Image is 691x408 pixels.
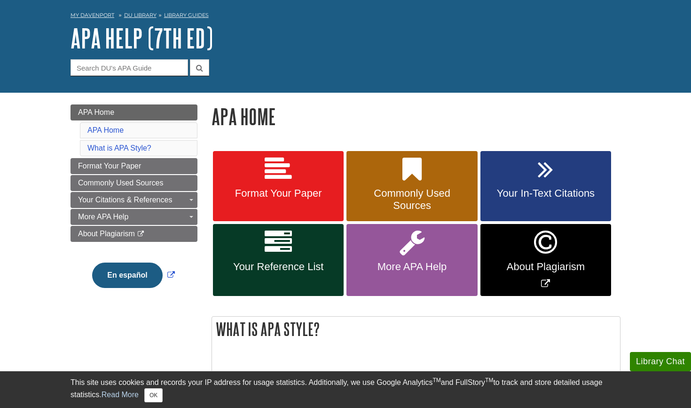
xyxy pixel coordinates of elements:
[212,104,620,128] h1: APA Home
[71,104,197,304] div: Guide Page Menu
[90,271,177,279] a: Link opens in new window
[213,151,344,222] a: Format Your Paper
[71,104,197,120] a: APA Home
[213,224,344,296] a: Your Reference List
[78,213,128,221] span: More APA Help
[71,24,213,53] a: APA Help (7th Ed)
[102,391,139,399] a: Read More
[480,151,611,222] a: Your In-Text Citations
[485,377,493,384] sup: TM
[87,126,124,134] a: APA Home
[144,388,163,402] button: Close
[71,209,197,225] a: More APA Help
[78,179,163,187] span: Commonly Used Sources
[487,261,604,273] span: About Plagiarism
[78,162,141,170] span: Format Your Paper
[78,196,172,204] span: Your Citations & References
[124,12,157,18] a: DU Library
[346,151,477,222] a: Commonly Used Sources
[71,377,620,402] div: This site uses cookies and records your IP address for usage statistics. Additionally, we use Goo...
[71,11,114,19] a: My Davenport
[220,261,337,273] span: Your Reference List
[71,9,620,24] nav: breadcrumb
[220,187,337,200] span: Format Your Paper
[71,158,197,174] a: Format Your Paper
[92,263,162,288] button: En español
[78,108,114,116] span: APA Home
[137,231,145,237] i: This link opens in a new window
[630,352,691,371] button: Library Chat
[212,317,620,342] h2: What is APA Style?
[71,192,197,208] a: Your Citations & References
[87,144,151,152] a: What is APA Style?
[432,377,440,384] sup: TM
[480,224,611,296] a: Link opens in new window
[71,59,188,76] input: Search DU's APA Guide
[353,261,470,273] span: More APA Help
[487,187,604,200] span: Your In-Text Citations
[71,226,197,242] a: About Plagiarism
[78,230,135,238] span: About Plagiarism
[164,12,209,18] a: Library Guides
[353,187,470,212] span: Commonly Used Sources
[346,224,477,296] a: More APA Help
[71,175,197,191] a: Commonly Used Sources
